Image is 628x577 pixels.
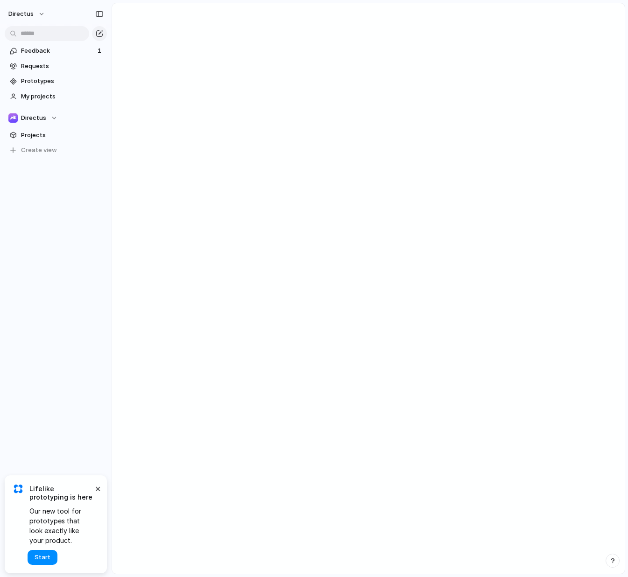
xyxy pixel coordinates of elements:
[21,146,57,155] span: Create view
[21,113,46,123] span: Directus
[21,92,104,101] span: My projects
[5,128,107,142] a: Projects
[4,7,50,21] button: directus
[92,483,103,494] button: Dismiss
[29,485,93,501] span: Lifelike prototyping is here
[5,74,107,88] a: Prototypes
[5,90,107,104] a: My projects
[98,46,103,56] span: 1
[28,550,57,565] button: Start
[21,131,104,140] span: Projects
[21,76,104,86] span: Prototypes
[29,506,93,545] span: Our new tool for prototypes that look exactly like your product.
[21,62,104,71] span: Requests
[5,111,107,125] button: Directus
[8,9,34,19] span: directus
[5,143,107,157] button: Create view
[5,59,107,73] a: Requests
[35,553,50,562] span: Start
[5,44,107,58] a: Feedback1
[21,46,95,56] span: Feedback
